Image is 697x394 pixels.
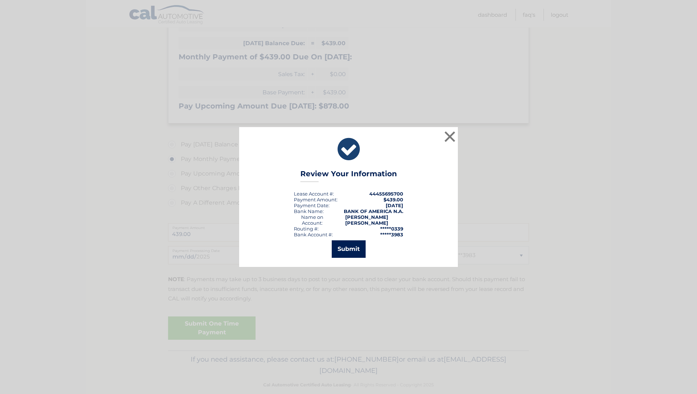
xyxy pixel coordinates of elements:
[294,214,331,226] div: Name on Account:
[294,197,338,202] div: Payment Amount:
[300,169,397,182] h3: Review Your Information
[369,191,403,197] strong: 44455695700
[294,208,324,214] div: Bank Name:
[294,191,334,197] div: Lease Account #:
[443,129,457,144] button: ×
[294,232,333,237] div: Bank Account #:
[294,202,330,208] div: :
[345,214,388,226] strong: [PERSON_NAME] [PERSON_NAME]
[386,202,403,208] span: [DATE]
[344,208,403,214] strong: BANK OF AMERICA N.A.
[332,240,366,258] button: Submit
[294,202,328,208] span: Payment Date
[383,197,403,202] span: $439.00
[294,226,319,232] div: Routing #:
